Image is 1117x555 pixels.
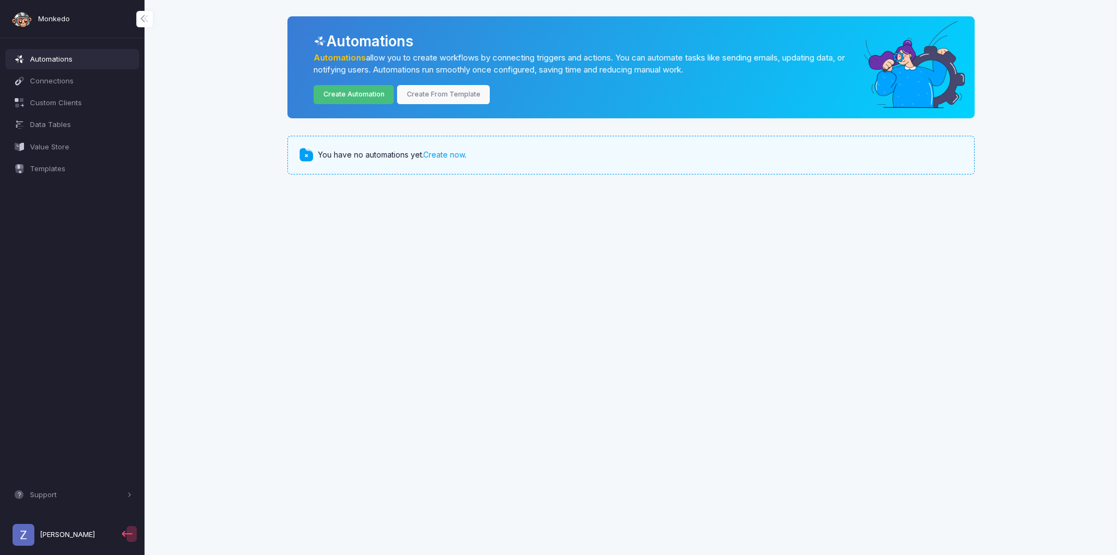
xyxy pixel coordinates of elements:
[5,93,140,113] a: Custom Clients
[30,164,132,174] span: Templates
[11,8,33,30] img: monkedo-logo-dark.png
[5,520,119,551] a: [PERSON_NAME]
[13,524,34,546] img: profile
[40,529,95,540] span: [PERSON_NAME]
[314,85,394,104] a: Create Automation
[314,31,958,52] div: Automations
[314,52,860,76] p: allow you to create workflows by connecting triggers and actions. You can automate tasks like sen...
[318,149,466,161] span: You have no automations yet. .
[30,76,132,87] span: Connections
[30,119,132,130] span: Data Tables
[423,150,465,159] a: Create now
[5,159,140,178] a: Templates
[5,485,140,505] button: Support
[5,49,140,69] a: Automations
[5,137,140,156] a: Value Store
[30,98,132,108] span: Custom Clients
[30,142,132,153] span: Value Store
[11,8,70,30] a: Monkedo
[30,490,124,500] span: Support
[397,85,490,104] a: Create From Template
[38,14,70,25] span: Monkedo
[5,71,140,91] a: Connections
[314,53,366,63] a: Automations
[30,54,132,65] span: Automations
[5,115,140,135] a: Data Tables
